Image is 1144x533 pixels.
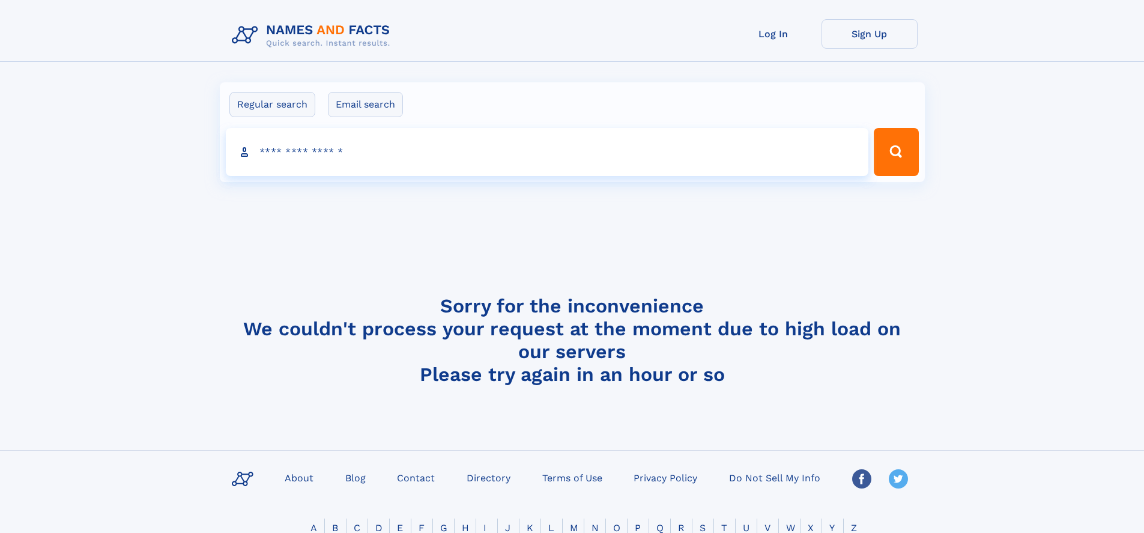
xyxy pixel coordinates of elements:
a: Sign Up [822,19,918,49]
input: search input [226,128,869,176]
h4: Sorry for the inconvenience We couldn't process your request at the moment due to high load on ou... [227,294,918,386]
a: Directory [462,469,515,486]
img: Twitter [889,469,908,489]
a: About [280,469,318,486]
img: Facebook [852,469,871,489]
a: Terms of Use [537,469,607,486]
a: Do Not Sell My Info [724,469,825,486]
a: Contact [392,469,440,486]
a: Log In [725,19,822,49]
label: Email search [328,92,403,117]
a: Privacy Policy [629,469,702,486]
img: Logo Names and Facts [227,19,400,52]
label: Regular search [229,92,315,117]
a: Blog [340,469,371,486]
button: Search Button [874,128,918,176]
